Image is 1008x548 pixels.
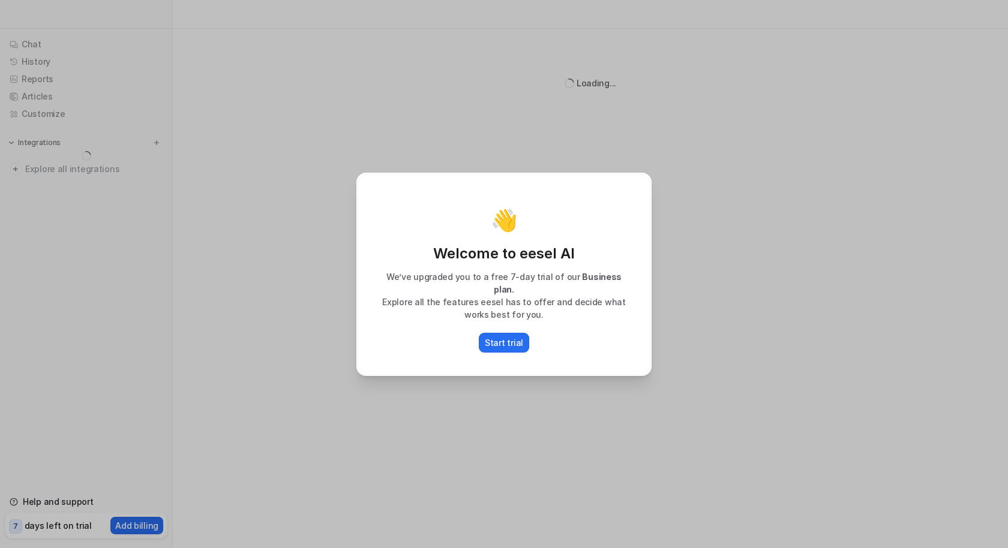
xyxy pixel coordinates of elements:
p: Welcome to eesel AI [370,244,638,263]
button: Start trial [479,333,529,353]
p: Explore all the features eesel has to offer and decide what works best for you. [370,296,638,321]
p: 👋 [491,208,518,232]
p: Start trial [485,336,523,349]
p: We’ve upgraded you to a free 7-day trial of our [370,270,638,296]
